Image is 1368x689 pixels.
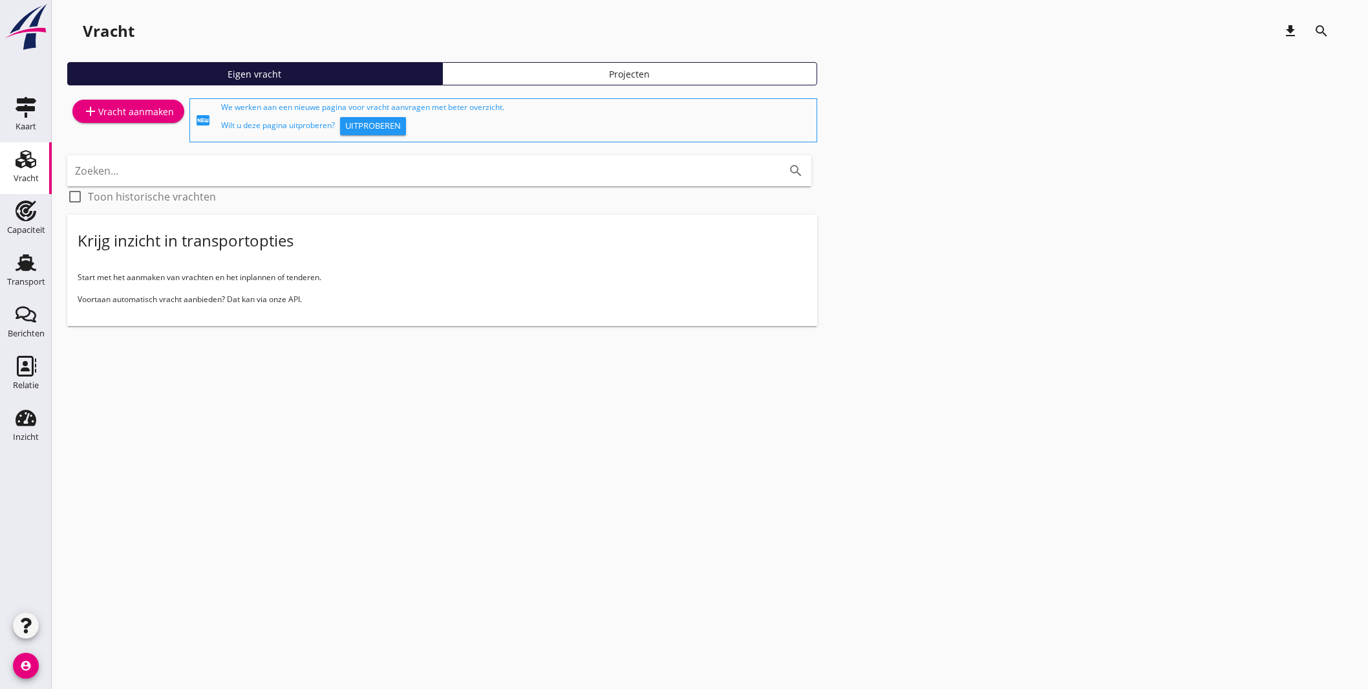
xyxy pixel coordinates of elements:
[1283,23,1298,39] i: download
[788,163,804,179] i: search
[75,160,767,181] input: Zoeken...
[442,62,817,85] a: Projecten
[448,67,811,81] div: Projecten
[14,174,39,182] div: Vracht
[345,120,401,133] div: Uitproberen
[3,3,49,51] img: logo-small.a267ee39.svg
[221,102,811,139] div: We werken aan een nieuwe pagina voor vracht aanvragen met beter overzicht. Wilt u deze pagina uit...
[78,294,807,305] p: Voortaan automatisch vracht aanbieden? Dat kan via onze API.
[340,117,406,135] button: Uitproberen
[73,67,436,81] div: Eigen vracht
[67,62,442,85] a: Eigen vracht
[13,653,39,679] i: account_circle
[78,272,807,283] p: Start met het aanmaken van vrachten en het inplannen of tenderen.
[195,113,211,128] i: fiber_new
[72,100,184,123] a: Vracht aanmaken
[13,381,39,389] div: Relatie
[7,278,45,286] div: Transport
[83,104,174,119] div: Vracht aanmaken
[13,433,39,441] div: Inzicht
[83,104,98,119] i: add
[1314,23,1329,39] i: search
[16,122,36,131] div: Kaart
[83,21,134,41] div: Vracht
[8,329,45,338] div: Berichten
[88,190,216,203] label: Toon historische vrachten
[78,230,294,251] div: Krijg inzicht in transportopties
[7,226,45,234] div: Capaciteit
